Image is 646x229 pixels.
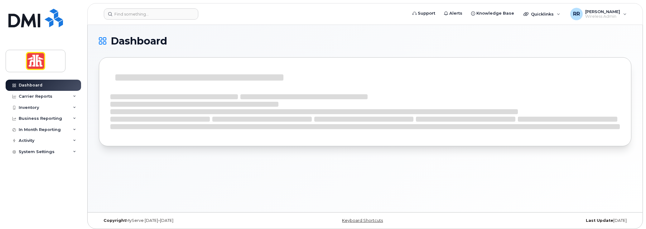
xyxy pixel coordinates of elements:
div: [DATE] [454,218,631,223]
strong: Copyright [104,218,126,223]
a: Keyboard Shortcuts [342,218,383,223]
span: Dashboard [111,36,167,46]
strong: Last Update [586,218,613,223]
div: MyServe [DATE]–[DATE] [99,218,276,223]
